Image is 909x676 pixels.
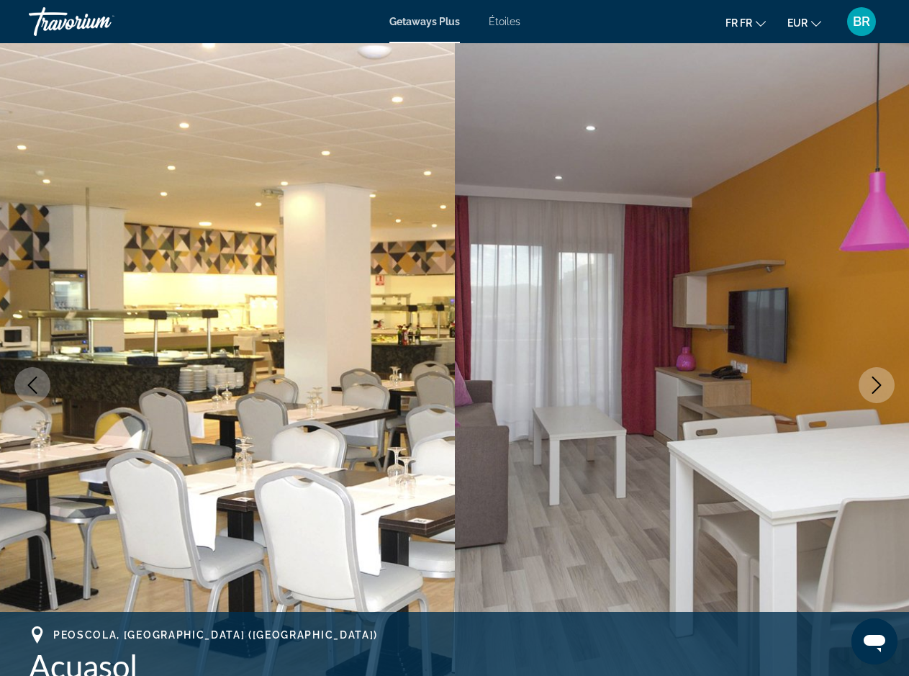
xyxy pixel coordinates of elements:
button: Changement de monnaie [787,12,821,33]
button: Changer de langue [725,12,766,33]
span: EUR [787,17,808,29]
span: fr fr [725,17,752,29]
a: Getaways Plus [389,16,460,27]
button: Image précédente [14,367,50,403]
button: Image suivante [859,367,895,403]
a: Étoiles [489,16,520,27]
a: Travorium [29,3,173,40]
span: Peoscola, [GEOGRAPHIC_DATA] ([GEOGRAPHIC_DATA]) [53,629,378,641]
span: BR [853,14,870,29]
button: Menu utilisateur [843,6,880,37]
iframe: Bouton de lancement de la fenêtre de messagerie [851,618,897,664]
